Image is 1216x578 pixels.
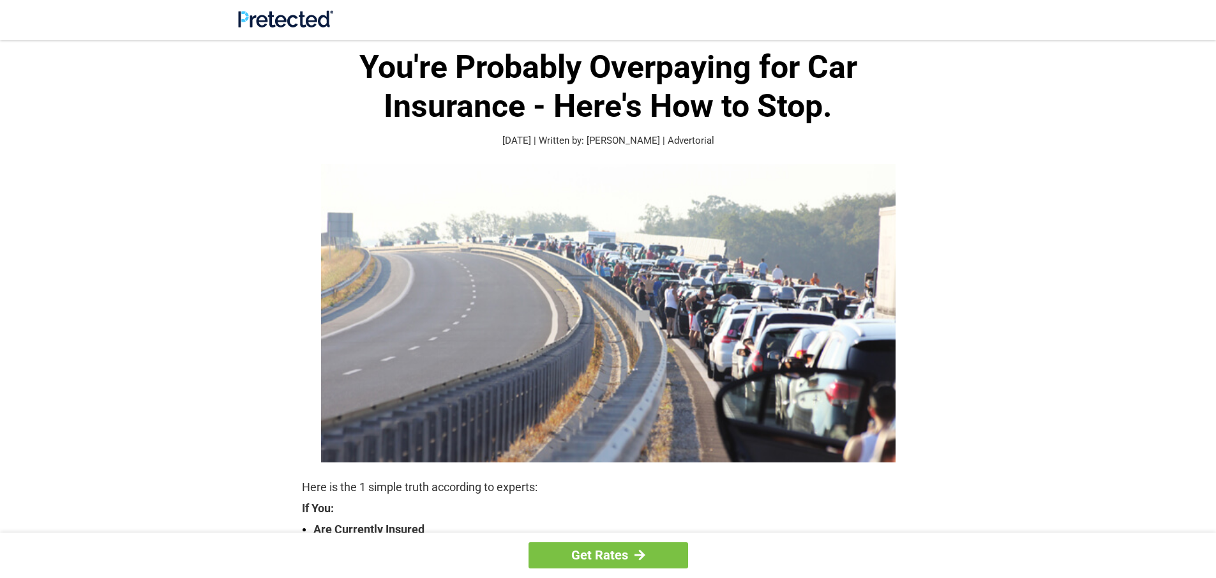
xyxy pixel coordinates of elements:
p: Here is the 1 simple truth according to experts: [302,478,915,496]
a: Site Logo [238,18,333,30]
strong: If You: [302,503,915,514]
img: Site Logo [238,10,333,27]
h1: You're Probably Overpaying for Car Insurance - Here's How to Stop. [302,48,915,126]
strong: Are Currently Insured [313,521,915,538]
p: [DATE] | Written by: [PERSON_NAME] | Advertorial [302,133,915,148]
a: Get Rates [529,542,688,568]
